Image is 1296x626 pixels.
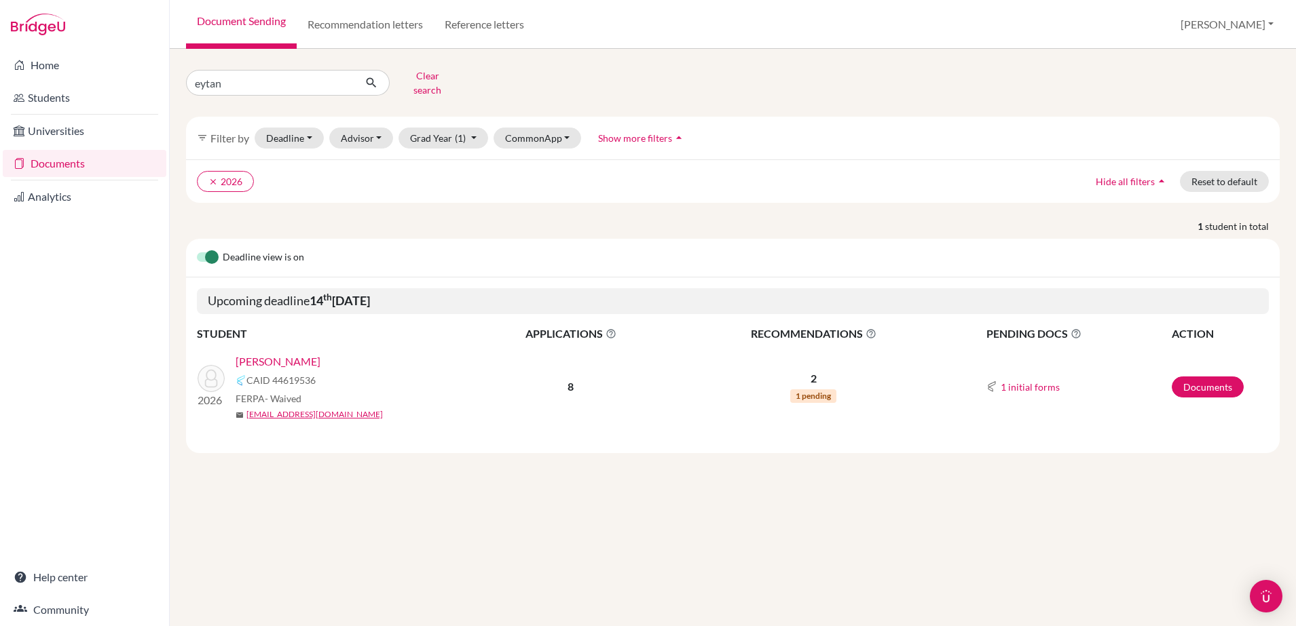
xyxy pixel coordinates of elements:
i: clear [208,177,218,187]
a: Community [3,596,166,623]
span: (1) [455,132,466,144]
span: APPLICATIONS [469,326,672,342]
button: Advisor [329,128,394,149]
span: FERPA [236,391,301,406]
button: Show more filtersarrow_drop_up [587,128,697,149]
span: CAID 44619536 [246,373,316,387]
img: Common App logo [986,381,997,392]
th: ACTION [1171,325,1269,343]
th: STUDENT [197,325,468,343]
b: 8 [568,380,574,393]
button: Deadline [255,128,324,149]
span: student in total [1205,219,1280,233]
i: filter_list [197,132,208,143]
a: Analytics [3,183,166,210]
p: 2026 [198,392,225,408]
button: Grad Year(1) [399,128,488,149]
a: [PERSON_NAME] [236,353,320,370]
input: Find student by name... [186,70,354,96]
button: 1 initial forms [1000,379,1060,395]
button: Hide all filtersarrow_drop_up [1084,171,1180,192]
i: arrow_drop_up [1155,174,1168,188]
span: PENDING DOCS [986,326,1170,342]
span: RECOMMENDATIONS [673,326,953,342]
strong: 1 [1198,219,1205,233]
img: Mayer, Eytan [198,365,225,392]
span: - Waived [265,393,301,404]
i: arrow_drop_up [672,131,686,144]
img: Bridge-U [11,14,65,35]
span: Show more filters [598,132,672,144]
b: 14 [DATE] [310,293,370,308]
h5: Upcoming deadline [197,288,1269,314]
a: Universities [3,117,166,144]
span: Deadline view is on [223,250,304,266]
a: Help center [3,564,166,591]
img: Common App logo [236,375,246,386]
a: Documents [3,150,166,177]
button: Reset to default [1180,171,1269,192]
button: CommonApp [494,128,582,149]
span: 1 pending [790,389,836,403]
span: mail [236,411,244,419]
button: Clear search [390,65,465,100]
div: Open Intercom Messenger [1250,580,1282,612]
button: clear2026 [197,171,254,192]
sup: th [323,292,332,302]
a: Students [3,84,166,111]
a: Home [3,52,166,79]
a: [EMAIL_ADDRESS][DOMAIN_NAME] [246,408,383,420]
button: [PERSON_NAME] [1174,12,1280,37]
span: Filter by [210,132,249,144]
p: 2 [673,370,953,387]
span: Hide all filters [1096,176,1155,187]
a: Documents [1172,376,1244,397]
